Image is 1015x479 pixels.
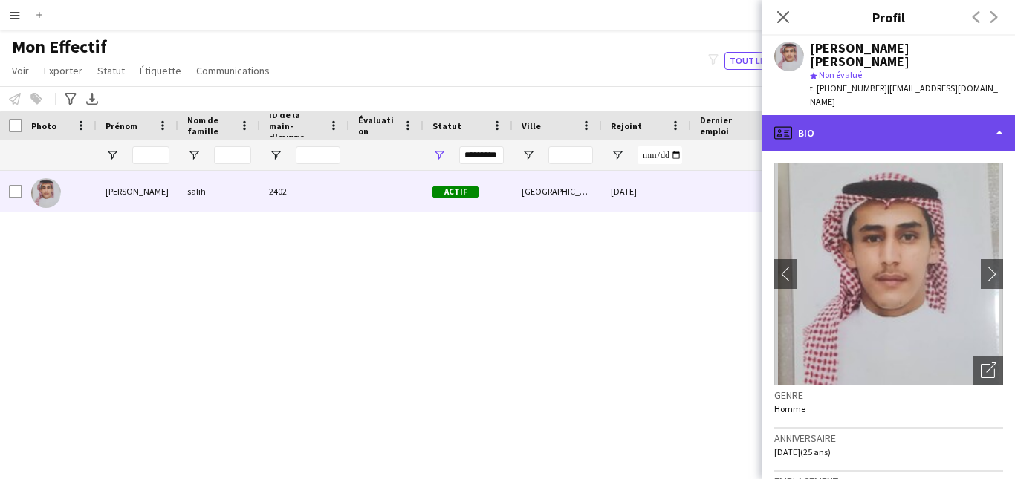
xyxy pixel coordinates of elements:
[762,115,1015,151] div: Bio
[269,109,322,143] span: ID de la main-d'œuvre
[810,82,887,94] span: t. [PHONE_NUMBER]
[819,69,862,80] span: Non évalué
[83,90,101,108] app-action-btn: Exporter en XLSX
[6,61,35,80] a: Voir
[522,149,535,162] button: Ouvrir le menu de filtre
[810,42,1003,68] div: [PERSON_NAME] [PERSON_NAME]
[214,146,251,164] input: Nom de famille Entrée de filtre
[810,82,998,107] span: | [EMAIL_ADDRESS][DOMAIN_NAME]
[611,149,624,162] button: Ouvrir le menu de filtre
[97,171,178,212] div: [PERSON_NAME]
[548,146,593,164] input: Ville Entrée de filtre
[774,388,1003,402] h3: Genre
[522,120,541,131] span: Ville
[134,61,187,80] a: Étiquette
[12,64,29,77] span: Voir
[700,114,753,137] span: Dernier emploi
[638,146,682,164] input: Rejoint Entrée de filtre
[774,163,1003,385] img: Avatar ou photo de l'équipe
[774,403,805,414] span: Homme
[432,149,446,162] button: Ouvrir le menu de filtre
[106,149,119,162] button: Ouvrir le menu de filtre
[513,171,602,212] div: [GEOGRAPHIC_DATA]
[432,120,461,131] span: Statut
[190,61,276,80] a: Communications
[611,120,642,131] span: Rejoint
[296,146,340,164] input: ID de la main-d'œuvre Entrée de filtre
[140,64,181,77] span: Étiquette
[97,64,125,77] span: Statut
[31,120,56,131] span: Photo
[44,64,82,77] span: Exporter
[724,52,824,70] button: Tout le monde2,278
[774,446,831,457] span: [DATE] (25 ans)
[196,64,270,77] span: Communications
[260,171,349,212] div: 2402
[187,149,201,162] button: Ouvrir le menu de filtre
[269,149,282,162] button: Ouvrir le menu de filtre
[602,171,691,212] div: [DATE]
[762,7,1015,27] h3: Profil
[91,61,131,80] a: Statut
[358,114,397,137] span: Évaluation
[973,356,1003,385] div: Ouvrir les photos pop-in
[187,114,233,137] span: Nom de famille
[774,431,1003,445] h3: Anniversaire
[432,186,479,198] span: Actif
[132,146,169,164] input: Prénom Entrée de filtre
[178,171,260,212] div: salih
[31,178,61,208] img: ahmed hadi salih
[12,36,107,58] span: Mon Effectif
[62,90,80,108] app-action-btn: Filtres avancés
[106,120,137,131] span: Prénom
[38,61,88,80] a: Exporter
